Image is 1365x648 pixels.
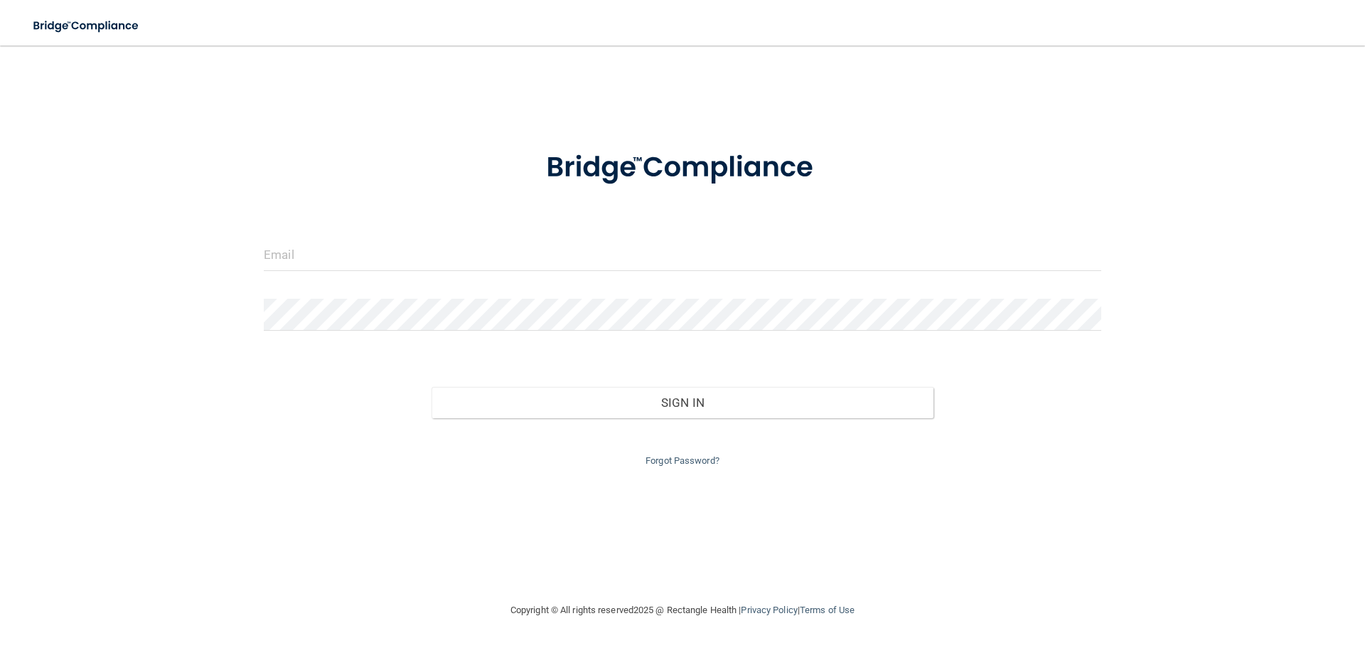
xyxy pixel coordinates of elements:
[800,605,855,615] a: Terms of Use
[423,588,942,633] div: Copyright © All rights reserved 2025 @ Rectangle Health | |
[264,239,1101,271] input: Email
[646,455,719,466] a: Forgot Password?
[741,605,797,615] a: Privacy Policy
[21,11,152,41] img: bridge_compliance_login_screen.278c3ca4.svg
[432,387,934,418] button: Sign In
[517,131,848,205] img: bridge_compliance_login_screen.278c3ca4.svg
